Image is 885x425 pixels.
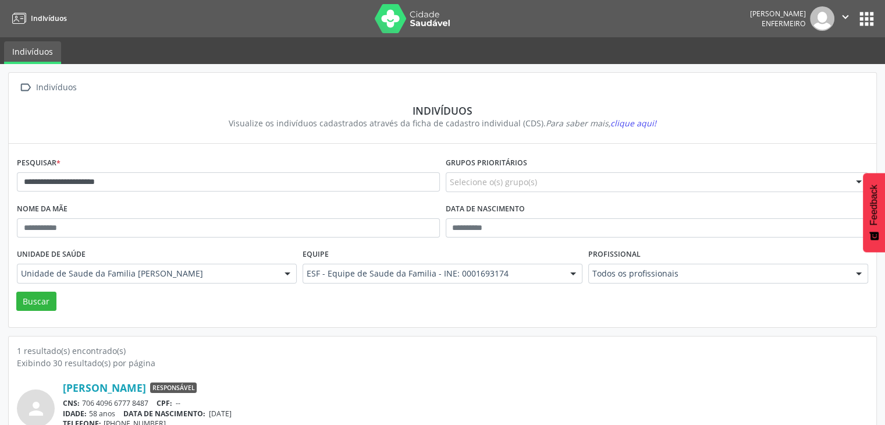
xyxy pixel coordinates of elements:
i:  [839,10,852,23]
div: 58 anos [63,409,868,419]
div: Indivíduos [34,79,79,96]
label: Data de nascimento [446,200,525,218]
button:  [834,6,856,31]
span: Responsável [150,382,197,393]
a: [PERSON_NAME] [63,381,146,394]
span: ESF - Equipe de Saude da Familia - INE: 0001693174 [307,268,559,279]
span: DATA DE NASCIMENTO: [123,409,205,419]
i:  [17,79,34,96]
i: Para saber mais, [546,118,656,129]
div: Indivíduos [25,104,860,117]
a:  Indivíduos [17,79,79,96]
button: Feedback - Mostrar pesquisa [863,173,885,252]
div: 1 resultado(s) encontrado(s) [17,345,868,357]
span: CPF: [157,398,172,408]
span: Indivíduos [31,13,67,23]
label: Unidade de saúde [17,246,86,264]
div: 706 4096 6777 8487 [63,398,868,408]
img: img [810,6,834,31]
span: Unidade de Saude da Familia [PERSON_NAME] [21,268,273,279]
div: Exibindo 30 resultado(s) por página [17,357,868,369]
i: person [26,398,47,419]
span: clique aqui! [610,118,656,129]
span: Enfermeiro [762,19,806,29]
div: [PERSON_NAME] [750,9,806,19]
label: Nome da mãe [17,200,67,218]
label: Grupos prioritários [446,154,527,172]
div: Visualize os indivíduos cadastrados através da ficha de cadastro individual (CDS). [25,117,860,129]
span: [DATE] [209,409,232,419]
span: IDADE: [63,409,87,419]
a: Indivíduos [4,41,61,64]
label: Equipe [303,246,329,264]
span: Selecione o(s) grupo(s) [450,176,537,188]
span: Feedback [869,185,879,225]
label: Profissional [588,246,641,264]
span: Todos os profissionais [592,268,844,279]
a: Indivíduos [8,9,67,28]
span: CNS: [63,398,80,408]
button: Buscar [16,292,56,311]
label: Pesquisar [17,154,61,172]
span: -- [176,398,180,408]
button: apps [856,9,877,29]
